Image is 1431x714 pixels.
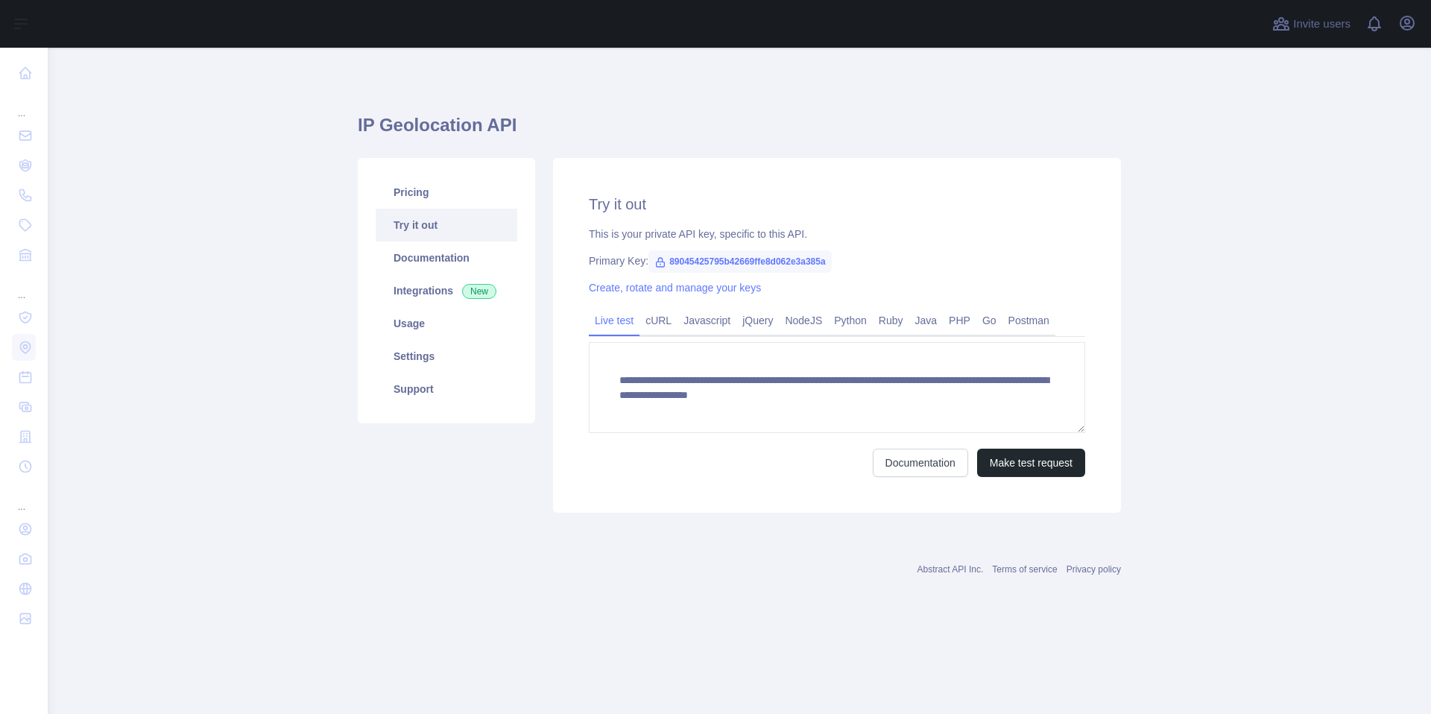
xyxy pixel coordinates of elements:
[736,309,779,332] a: jQuery
[358,113,1121,149] h1: IP Geolocation API
[873,449,968,477] a: Documentation
[376,340,517,373] a: Settings
[828,309,873,332] a: Python
[589,282,761,294] a: Create, rotate and manage your keys
[589,309,639,332] a: Live test
[589,194,1085,215] h2: Try it out
[1067,564,1121,575] a: Privacy policy
[992,564,1057,575] a: Terms of service
[462,284,496,299] span: New
[12,271,36,301] div: ...
[917,564,984,575] a: Abstract API Inc.
[943,309,976,332] a: PHP
[12,89,36,119] div: ...
[376,307,517,340] a: Usage
[873,309,909,332] a: Ruby
[376,274,517,307] a: Integrations New
[648,250,832,273] span: 89045425795b42669ffe8d062e3a385a
[589,253,1085,268] div: Primary Key:
[589,227,1085,241] div: This is your private API key, specific to this API.
[909,309,944,332] a: Java
[1269,12,1353,36] button: Invite users
[376,373,517,405] a: Support
[1002,309,1055,332] a: Postman
[1293,16,1351,33] span: Invite users
[977,449,1085,477] button: Make test request
[376,241,517,274] a: Documentation
[12,483,36,513] div: ...
[779,309,828,332] a: NodeJS
[639,309,677,332] a: cURL
[976,309,1002,332] a: Go
[677,309,736,332] a: Javascript
[376,209,517,241] a: Try it out
[376,176,517,209] a: Pricing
